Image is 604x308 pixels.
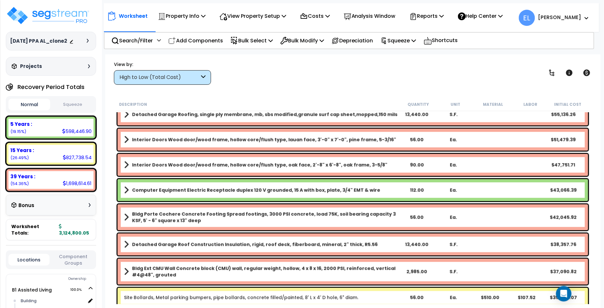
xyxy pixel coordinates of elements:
small: Material [483,102,503,107]
b: Detached Garage Roofing, single ply membrane, mb, sbs modified,granule surf cap sheet,mopped,150 ... [132,111,397,118]
h3: Bonus [18,203,34,208]
div: Open Intercom Messenger [556,286,572,302]
small: Unit [451,102,461,107]
button: Component Groups [53,253,94,267]
img: logo_pro_r.png [6,6,90,25]
b: Bldg Ext CMU Wall Concrete block (CMU) wall, regular weight, hollow, 4 x 8 x 16, 2000 PSI, reinfo... [132,265,398,278]
div: 90.00 [398,162,435,168]
small: Quantity [408,102,429,107]
b: [PERSON_NAME] [538,14,581,21]
div: 2,985.00 [398,269,435,275]
span: EL [519,10,535,26]
div: 56.00 [398,214,435,221]
div: Ea. [435,214,472,221]
a: Assembly Title [124,240,398,249]
p: Add Components [168,36,223,45]
p: Help Center [458,12,503,20]
h4: Recovery Period Totals [17,84,84,90]
button: Locations [8,254,50,266]
button: Normal [8,99,50,110]
p: Depreciation [331,36,373,45]
span: 100.0% [70,286,87,294]
div: 13,440.00 [398,111,435,118]
div: 13,440.00 [398,241,435,248]
div: S.F. [435,269,472,275]
p: Shortcuts [424,36,458,45]
small: 19.151526191251822% [10,129,26,134]
b: 5 Years : [10,121,32,127]
b: Bldg Porte Cochere Concrete Footing Spread footings, 3000 PSI concrete, load 75K, soil bearing ca... [132,211,398,224]
div: $38,357.76 [545,241,582,248]
div: $42,045.92 [545,214,582,221]
a: Assembly Title [124,211,398,224]
a: B1 Assisted Living 100.0% [12,287,52,293]
p: Squeeze [381,36,416,45]
div: 1,698,614.61 [63,180,92,187]
a: Assembly Title [124,110,398,119]
small: Initial Cost [554,102,581,107]
b: 39 Years : [10,173,35,180]
small: 26.48932817317383% [10,155,29,160]
div: Ea. [435,187,472,193]
div: S.F. [435,241,472,248]
b: Computer Equipment Electric Receptacle duplex 120 V grounded, 15 A with box, plate, 3/4" EMT & wire [132,187,380,193]
div: Shortcuts [420,33,462,49]
div: Depreciation [328,33,377,48]
div: 56.00 [398,294,435,301]
div: Ea. [435,137,472,143]
div: Building [19,297,85,305]
small: 54.35914563557434% [10,181,29,186]
div: $510.00 [472,294,509,301]
div: $43,066.39 [545,187,582,193]
div: 112.00 [398,187,435,193]
div: $35,404.07 [545,294,582,301]
b: Interior Doors Wood door/wood frame, hollow core/flush type, oak face, 2'-8" x 6'-8", oak frame, ... [132,162,387,168]
p: Search/Filter [111,36,153,45]
a: Assembly Title [124,160,398,170]
p: Worksheet [119,12,148,20]
p: View Property Setup [219,12,286,20]
div: $55,136.26 [545,111,582,118]
div: S.F. [435,111,472,118]
p: Costs [300,12,330,20]
p: Bulk Select [230,36,273,45]
b: 15 Years : [10,147,34,154]
a: Assembly Title [124,135,398,144]
h3: Projects [20,63,42,70]
div: $47,751.71 [545,162,582,168]
div: Add Components [165,33,227,48]
div: Ea. [435,162,472,168]
div: Ea. [435,294,472,301]
div: $107.52 [509,294,545,301]
p: Analysis Window [344,12,396,20]
b: Interior Doors Wood door/wood frame, hollow core/flush type, lauan face, 3'-0" x 7'-0", pine fram... [132,137,396,143]
p: Property Info [158,12,206,20]
div: $37,090.82 [545,269,582,275]
a: Assembly Title [124,265,398,278]
div: 598,446.90 [62,128,92,135]
a: Assembly Title [124,186,398,195]
b: Detached Garage Roof Construction Insulation, rigid, roof deck, fiberboard, mineral, 2" thick, R5.56 [132,241,378,248]
small: Description [119,102,147,107]
b: 3,124,800.05 [59,223,89,236]
small: Labor [523,102,537,107]
a: Individual Item [124,294,358,301]
div: 56.00 [398,137,435,143]
p: Reports [409,12,444,20]
div: View by: [114,61,211,68]
div: High to Low (Total Cost) [119,74,199,81]
div: Ownership [19,275,96,283]
button: Squeeze [52,99,94,110]
h3: [DATE] PPA AL_clone2 [10,38,67,44]
div: 827,738.54 [63,154,92,161]
div: $51,479.39 [545,137,582,143]
span: Worksheet Totals: [11,223,56,236]
p: Bulk Modify [280,36,324,45]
